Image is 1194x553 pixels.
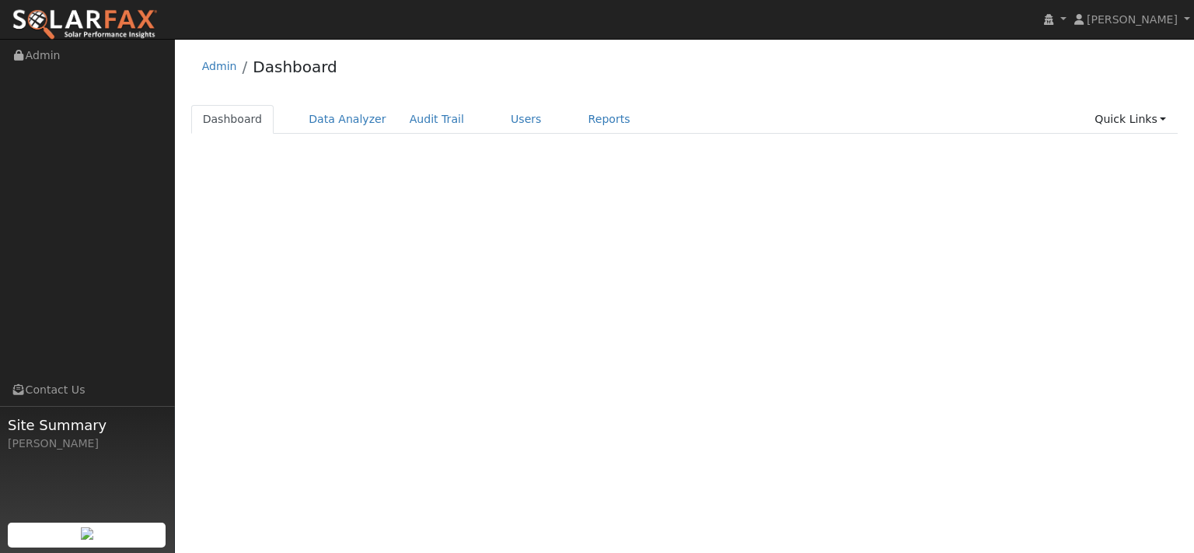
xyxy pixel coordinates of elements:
img: retrieve [81,527,93,540]
span: [PERSON_NAME] [1087,13,1178,26]
a: Quick Links [1083,105,1178,134]
img: SolarFax [12,9,158,41]
a: Admin [202,60,237,72]
a: Reports [577,105,642,134]
a: Dashboard [253,58,337,76]
a: Audit Trail [398,105,476,134]
span: Site Summary [8,415,166,436]
div: [PERSON_NAME] [8,436,166,452]
a: Dashboard [191,105,274,134]
a: Users [499,105,553,134]
a: Data Analyzer [297,105,398,134]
